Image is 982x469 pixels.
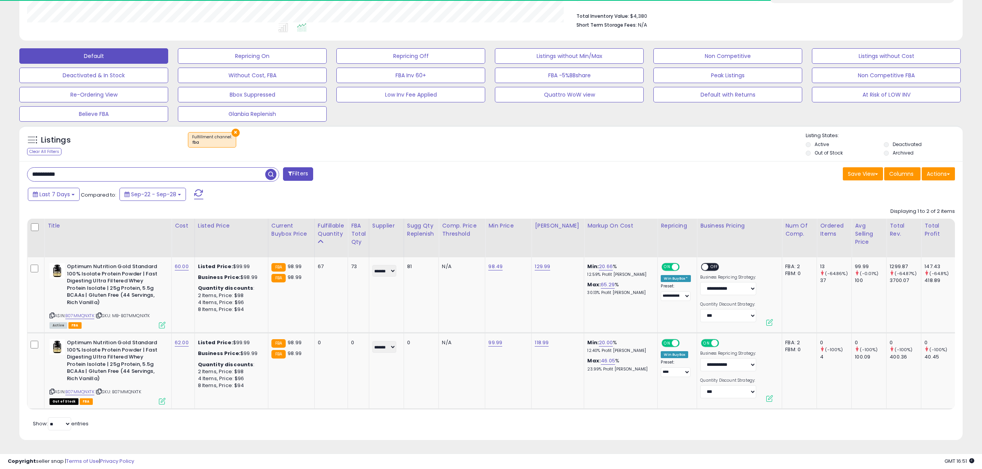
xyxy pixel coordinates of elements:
[924,222,953,238] div: Total Profit
[198,361,262,368] div: :
[922,167,955,180] button: Actions
[336,87,485,102] button: Low Inv Fee Applied
[198,274,262,281] div: $98.99
[661,275,691,282] div: Win BuyBox *
[815,150,843,156] label: Out of Stock
[28,188,80,201] button: Last 7 Days
[495,68,644,83] button: FBA -5%BBshare
[198,274,240,281] b: Business Price:
[49,263,165,328] div: ASIN:
[192,134,232,146] span: Fulfillment channel :
[884,167,921,180] button: Columns
[318,263,342,270] div: 67
[178,87,327,102] button: Bbox Suppressed
[198,284,254,292] b: Quantity discounts
[700,302,756,307] label: Quantity Discount Strategy:
[584,219,658,257] th: The percentage added to the cost of goods (COGS) that forms the calculator for Min & Max prices.
[587,263,651,277] div: %
[8,458,134,465] div: seller snap | |
[576,22,637,28] b: Short Term Storage Fees:
[700,275,756,280] label: Business Repricing Strategy:
[653,87,802,102] button: Default with Returns
[924,353,956,360] div: 40.45
[700,378,756,383] label: Quantity Discount Strategy:
[175,222,191,230] div: Cost
[587,272,651,277] p: 12.59% Profit [PERSON_NAME]
[812,68,961,83] button: Non Competitive FBA
[488,339,502,347] a: 99.99
[27,148,61,155] div: Clear All Filters
[929,270,949,277] small: (-64.8%)
[198,222,265,230] div: Listed Price
[175,339,189,347] a: 62.00
[495,48,644,64] button: Listings without Min/Max
[587,357,601,364] b: Max:
[495,87,644,102] button: Quattro WoW view
[587,281,651,296] div: %
[679,340,691,347] span: OFF
[175,263,189,270] a: 60.00
[8,457,36,465] strong: Copyright
[49,322,67,329] span: All listings currently available for purchase on Amazon
[855,263,886,270] div: 99.99
[890,277,921,284] div: 3700.07
[49,398,78,405] span: All listings that are currently out of stock and unavailable for purchase on Amazon
[178,106,327,122] button: Glanbia Replenish
[895,347,912,353] small: (-100%)
[708,264,721,270] span: OFF
[19,48,168,64] button: Default
[890,222,918,238] div: Total Rev.
[661,351,688,358] div: Win BuyBox
[19,106,168,122] button: Believe FBA
[271,274,286,282] small: FBA
[893,150,914,156] label: Archived
[41,135,71,146] h5: Listings
[488,222,528,230] div: Min Price
[806,132,963,139] p: Listing States:
[65,389,94,395] a: B07MMQNXTK
[407,339,433,346] div: 0
[288,350,302,357] span: 98.99
[67,263,161,308] b: Optimum Nutrition Gold Standard 100% Isolate Protein Powder | Fast Digesting Ultra Filtered Whey ...
[198,292,262,299] div: 2 Items, Price: $98
[889,170,914,178] span: Columns
[288,339,302,346] span: 98.99
[198,285,262,292] div: :
[718,340,730,347] span: OFF
[599,339,613,347] a: 20.00
[924,277,956,284] div: 418.89
[318,339,342,346] div: 0
[198,263,233,270] b: Listed Price:
[192,140,232,145] div: fba
[820,277,851,284] div: 37
[351,222,366,246] div: FBA Total Qty
[198,339,233,346] b: Listed Price:
[663,340,672,347] span: ON
[587,281,601,288] b: Max:
[178,68,327,83] button: Without Cost, FBA
[785,222,813,238] div: Num of Comp.
[198,350,262,357] div: $99.99
[587,339,599,346] b: Min:
[638,21,647,29] span: N/A
[81,191,116,199] span: Compared to:
[198,382,262,389] div: 8 Items, Price: $94
[198,361,254,368] b: Quantity discounts
[19,68,168,83] button: Deactivated & In Stock
[820,263,851,270] div: 13
[271,222,311,238] div: Current Buybox Price
[785,270,811,277] div: FBM: 0
[49,339,165,404] div: ASIN:
[700,222,779,230] div: Business Pricing
[700,351,756,356] label: Business Repricing Strategy:
[198,263,262,270] div: $99.99
[890,208,955,215] div: Displaying 1 to 2 of 2 items
[890,339,921,346] div: 0
[825,347,843,353] small: (-100%)
[49,339,65,355] img: 41Z-Rfo6C7L._SL40_.jpg
[271,350,286,359] small: FBA
[131,190,176,198] span: Sep-22 - Sep-28
[661,284,691,301] div: Preset:
[653,48,802,64] button: Non Competitive
[336,48,485,64] button: Repricing Off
